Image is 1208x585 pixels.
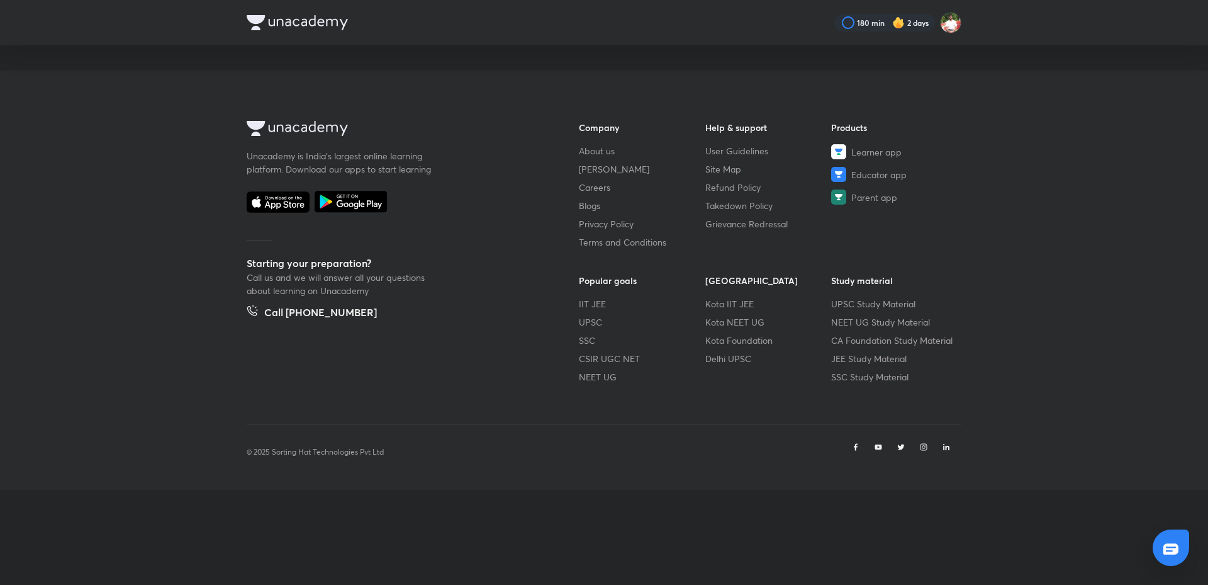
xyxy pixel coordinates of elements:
a: Refund Policy [705,181,832,194]
h6: Products [831,121,958,134]
a: NEET UG [579,370,705,383]
a: Terms and Conditions [579,236,705,249]
a: Call [PHONE_NUMBER] [247,305,377,322]
a: SSC Study Material [831,370,958,383]
a: [PERSON_NAME] [579,162,705,176]
a: UPSC Study Material [831,297,958,310]
a: JEE Study Material [831,352,958,365]
h6: Study material [831,274,958,287]
a: Grievance Redressal [705,217,832,230]
a: Takedown Policy [705,199,832,212]
a: Kota IIT JEE [705,297,832,310]
img: streak [892,16,905,29]
img: Learner app [831,144,846,159]
a: Kota NEET UG [705,315,832,329]
span: Parent app [851,191,897,204]
a: Site Map [705,162,832,176]
span: Learner app [851,145,902,159]
p: © 2025 Sorting Hat Technologies Pvt Ltd [247,446,384,458]
span: Educator app [851,168,907,181]
a: Parent app [831,190,958,205]
a: NEET UG Study Material [831,315,958,329]
a: Learner app [831,144,958,159]
a: Privacy Policy [579,217,705,230]
h5: Starting your preparation? [247,256,539,271]
a: CSIR UGC NET [579,352,705,365]
p: Call us and we will answer all your questions about learning on Unacademy [247,271,435,297]
a: SSC [579,334,705,347]
a: Company Logo [247,121,539,139]
a: Educator app [831,167,958,182]
a: Kota Foundation [705,334,832,347]
img: Shashank Soni [940,12,961,33]
a: User Guidelines [705,144,832,157]
img: Company Logo [247,15,348,30]
h6: [GEOGRAPHIC_DATA] [705,274,832,287]
a: Careers [579,181,705,194]
a: UPSC [579,315,705,329]
a: Blogs [579,199,705,212]
span: Careers [579,181,610,194]
img: Educator app [831,167,846,182]
a: Delhi UPSC [705,352,832,365]
p: Unacademy is India’s largest online learning platform. Download our apps to start learning [247,149,435,176]
h5: Call [PHONE_NUMBER] [264,305,377,322]
h6: Help & support [705,121,832,134]
img: Parent app [831,190,846,205]
img: Company Logo [247,121,348,136]
h6: Popular goals [579,274,705,287]
a: About us [579,144,705,157]
a: IIT JEE [579,297,705,310]
h6: Company [579,121,705,134]
a: CA Foundation Study Material [831,334,958,347]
